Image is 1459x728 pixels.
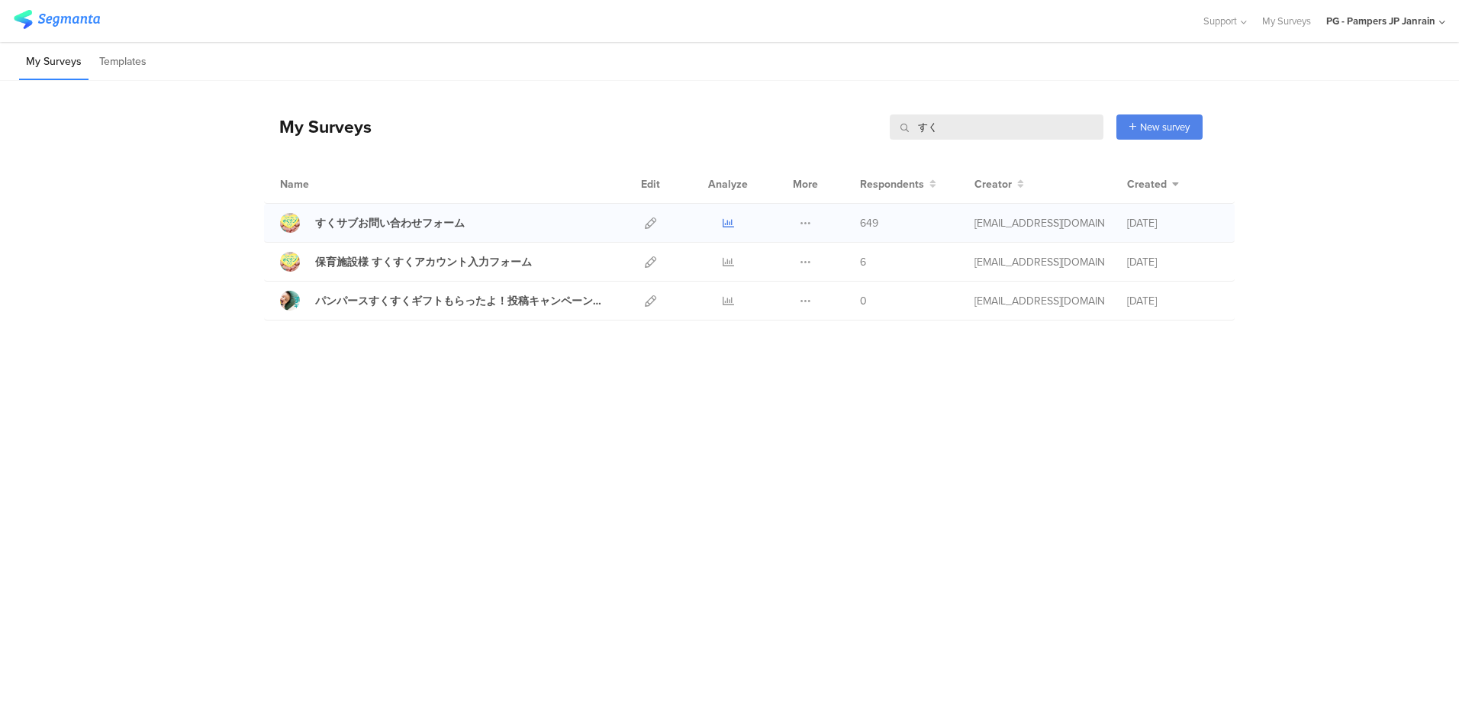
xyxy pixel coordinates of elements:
[1326,14,1435,28] div: PG - Pampers JP Janrain
[890,114,1103,140] input: Survey Name, Creator...
[1127,254,1219,270] div: [DATE]
[280,213,465,233] a: すくサブお問い合わせフォーム
[92,44,153,80] li: Templates
[860,254,866,270] span: 6
[1127,176,1167,192] span: Created
[280,252,532,272] a: 保育施設様 すくすくアカウント入力フォーム
[264,114,372,140] div: My Surveys
[1127,293,1219,309] div: [DATE]
[280,291,611,311] a: パンパースすくすくギフトもらったよ！投稿キャンペーン投稿キャンペーン
[634,165,667,203] div: Edit
[19,44,89,80] li: My Surveys
[1140,120,1190,134] span: New survey
[315,215,465,231] div: すくサブお問い合わせフォーム
[280,176,372,192] div: Name
[860,176,924,192] span: Respondents
[860,176,936,192] button: Respondents
[315,293,611,309] div: パンパースすくすくギフトもらったよ！投稿キャンペーン投稿キャンペーン
[14,10,100,29] img: segmanta logo
[1127,176,1179,192] button: Created
[974,176,1024,192] button: Creator
[974,254,1104,270] div: ebisu.ae.1@pg.com
[315,254,532,270] div: 保育施設様 すくすくアカウント入力フォーム
[789,165,822,203] div: More
[1203,14,1237,28] span: Support
[974,293,1104,309] div: furumi.tomoko1@trans-cosmos.co.jp
[974,176,1012,192] span: Creator
[1127,215,1219,231] div: [DATE]
[974,215,1104,231] div: ebisu.ae.1@pg.com
[860,215,878,231] span: 649
[705,165,751,203] div: Analyze
[860,293,867,309] span: 0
